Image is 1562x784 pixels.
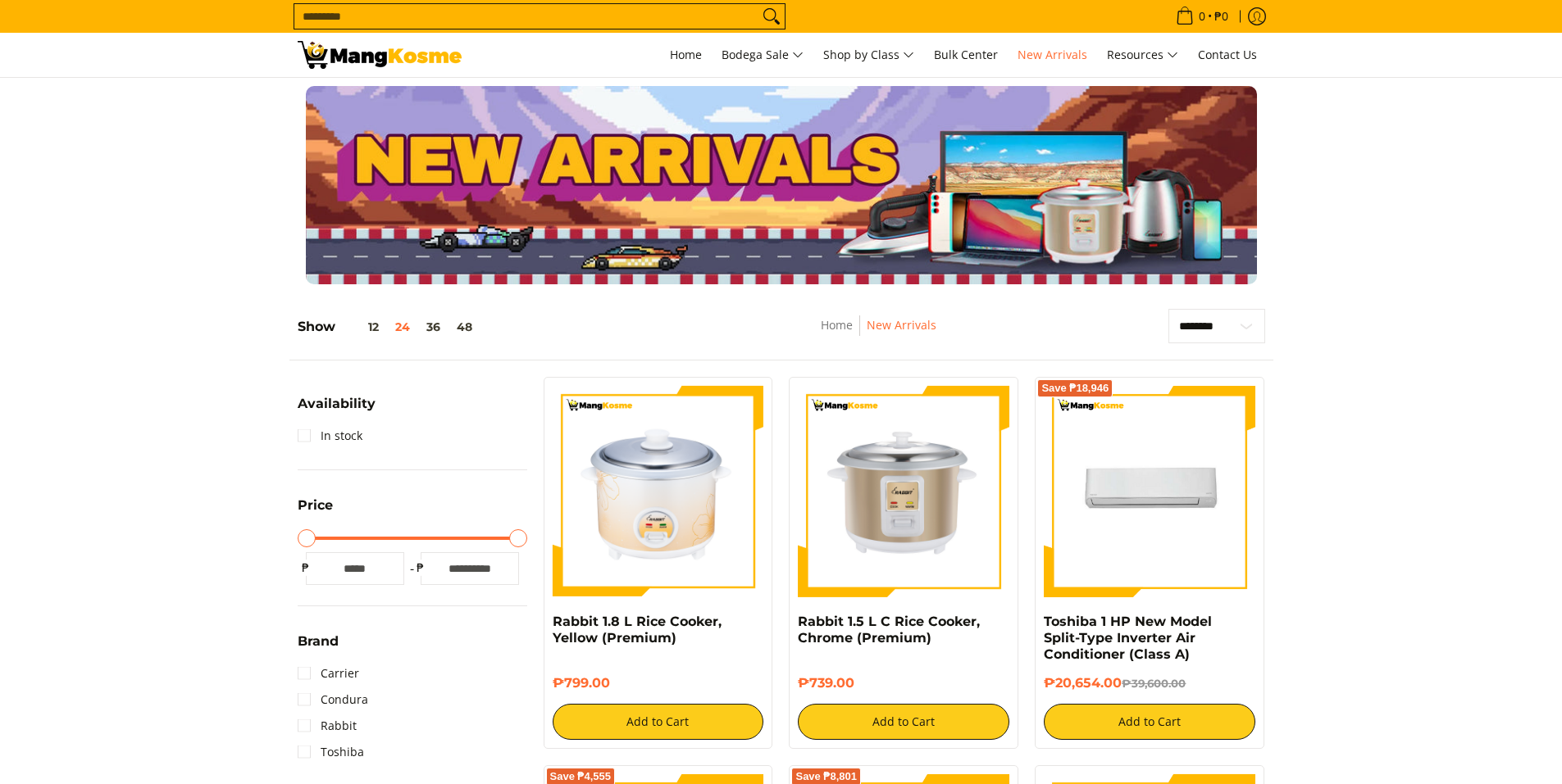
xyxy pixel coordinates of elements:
a: Carrier [298,660,359,687]
span: ₱ [412,560,429,576]
del: ₱39,600.00 [1122,677,1186,690]
a: New Arrivals [867,317,936,333]
img: https://mangkosme.com/products/rabbit-1-5-l-c-rice-cooker-chrome-class-a [798,386,1009,597]
a: Home [821,317,853,333]
summary: Open [298,635,339,660]
button: Add to Cart [1044,704,1255,740]
a: Rabbit [298,713,357,739]
a: Toshiba 1 HP New Model Split-Type Inverter Air Conditioner (Class A) [1044,614,1212,662]
a: In stock [298,423,362,449]
h5: Show [298,319,480,335]
a: Condura [298,687,368,713]
summary: Open [298,397,376,423]
span: ₱0 [1212,11,1231,22]
button: 12 [335,320,387,333]
span: Contact Us [1198,47,1257,62]
nav: Main Menu [478,33,1265,77]
h6: ₱799.00 [553,675,764,691]
span: Price [298,499,333,512]
span: ₱ [298,560,314,576]
span: Bulk Center [934,47,998,62]
h6: ₱739.00 [798,675,1009,691]
a: Home [662,33,710,77]
span: 0 [1196,11,1208,22]
span: • [1171,7,1233,25]
a: Rabbit 1.8 L Rice Cooker, Yellow (Premium) [553,614,722,646]
img: New Arrivals: Fresh Release from The Premium Brands l Mang Kosme [298,41,462,69]
span: Home [670,47,702,62]
span: Resources [1107,45,1178,66]
button: Search [758,4,785,29]
a: Contact Us [1190,33,1265,77]
img: Toshiba 1 HP New Model Split-Type Inverter Air Conditioner (Class A) [1044,386,1255,597]
img: https://mangkosme.com/products/rabbit-1-8-l-rice-cooker-yellow-class-a [553,386,764,597]
span: Save ₱18,946 [1041,383,1109,393]
h6: ₱20,654.00 [1044,675,1255,691]
button: Add to Cart [798,704,1009,740]
nav: Breadcrumbs [711,315,1046,352]
a: Rabbit 1.5 L C Rice Cooker, Chrome (Premium) [798,614,980,646]
span: New Arrivals [1018,47,1087,62]
button: 48 [449,320,480,333]
span: Brand [298,635,339,648]
span: Availability [298,397,376,410]
span: Shop by Class [823,45,914,66]
a: Resources [1099,33,1186,77]
button: 36 [418,320,449,333]
a: New Arrivals [1009,33,1095,77]
a: Bulk Center [926,33,1006,77]
a: Toshiba [298,739,364,765]
span: Bodega Sale [722,45,804,66]
button: Add to Cart [553,704,764,740]
a: Shop by Class [815,33,922,77]
summary: Open [298,499,333,524]
span: Save ₱8,801 [795,772,857,782]
span: Save ₱4,555 [550,772,612,782]
a: Bodega Sale [713,33,812,77]
button: 24 [387,320,418,333]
